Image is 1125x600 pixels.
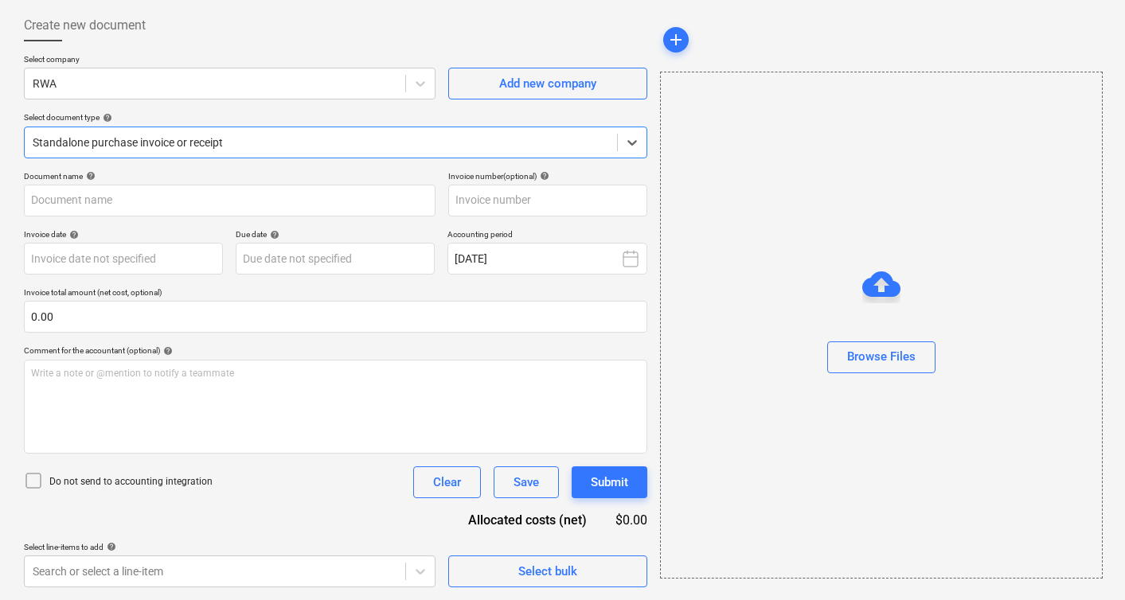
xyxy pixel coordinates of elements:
[236,243,435,275] input: Due date not specified
[448,171,647,181] div: Invoice number (optional)
[49,475,213,489] p: Do not send to accounting integration
[24,345,647,356] div: Comment for the accountant (optional)
[666,30,686,49] span: add
[104,542,116,551] span: help
[24,229,223,240] div: Invoice date
[24,16,146,35] span: Create new document
[448,68,647,99] button: Add new company
[494,466,559,498] button: Save
[160,346,173,356] span: help
[24,287,647,301] p: Invoice total amount (net cost, optional)
[591,472,628,493] div: Submit
[66,230,79,240] span: help
[612,511,647,529] div: $0.00
[572,466,647,498] button: Submit
[24,542,436,552] div: Select line-items to add
[514,472,539,493] div: Save
[24,54,436,68] p: Select company
[1045,524,1125,600] iframe: Chat Widget
[447,229,646,243] p: Accounting period
[267,230,279,240] span: help
[433,472,461,493] div: Clear
[24,243,223,275] input: Invoice date not specified
[24,301,647,333] input: Invoice total amount (net cost, optional)
[847,346,916,367] div: Browse Files
[537,171,549,181] span: help
[24,112,647,123] div: Select document type
[518,561,577,582] div: Select bulk
[100,113,112,123] span: help
[236,229,435,240] div: Due date
[447,243,646,275] button: [DATE]
[448,185,647,216] input: Invoice number
[448,555,647,587] button: Select bulk
[660,72,1103,579] div: Browse Files
[24,185,436,216] input: Document name
[827,341,936,373] button: Browse Files
[413,466,481,498] button: Clear
[440,511,612,529] div: Allocated costs (net)
[499,73,596,94] div: Add new company
[83,171,96,181] span: help
[24,171,436,181] div: Document name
